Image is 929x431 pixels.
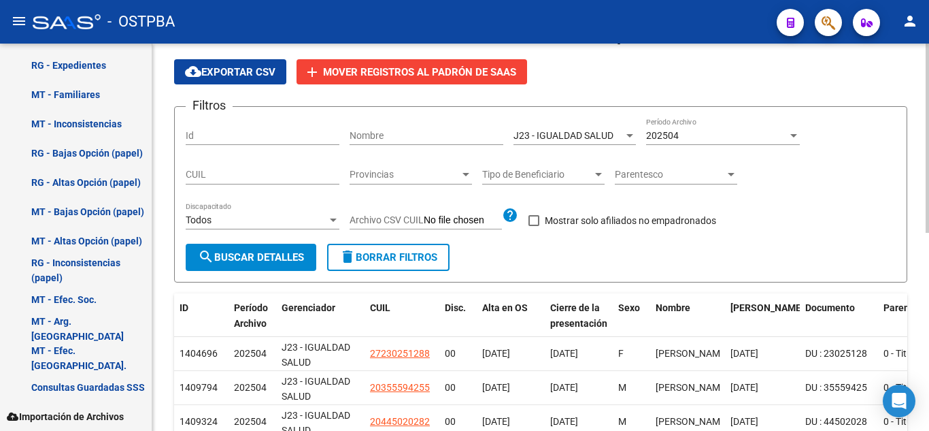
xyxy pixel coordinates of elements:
mat-icon: person [902,13,918,29]
span: DU : 35559425 [805,382,867,393]
mat-icon: search [198,249,214,265]
span: Borrar Filtros [339,251,437,264]
span: [DATE] [730,348,758,359]
span: Sexo [618,302,640,313]
span: [DATE] [730,382,758,393]
span: M [618,416,626,427]
span: [DATE] [482,382,510,393]
span: 20445020282 [370,416,430,427]
mat-icon: cloud_download [185,63,201,80]
span: [PERSON_NAME] [656,416,728,427]
span: Archivo CSV CUIL [350,214,424,225]
span: DU : 44502028 [805,416,867,427]
datatable-header-cell: Alta en OS [477,293,545,338]
span: Parentesco [615,169,725,180]
span: Alta en OS [482,302,528,313]
mat-icon: delete [339,249,356,265]
button: Mover registros al PADRÓN de SAAS [297,59,527,84]
span: 27230251288 [370,348,430,359]
span: Cierre de la presentación [550,302,607,329]
span: J23 - IGUALDAD SALUD [282,376,350,402]
mat-icon: menu [11,13,27,29]
div: Open Intercom Messenger [883,385,915,417]
span: 1409324 [180,416,218,427]
span: [DATE] [550,348,578,359]
span: [PERSON_NAME] [656,348,728,359]
span: 1409794 [180,382,218,393]
div: 00 [445,380,471,396]
datatable-header-cell: Gerenciador [276,293,365,338]
span: ID [180,302,188,313]
span: [DATE] [550,382,578,393]
span: Provincias [350,169,460,180]
datatable-header-cell: Disc. [439,293,477,338]
span: 0 - Titular [883,382,923,393]
span: - OSTPBA [107,7,175,37]
span: Nombre [656,302,690,313]
datatable-header-cell: Período Archivo [229,293,276,338]
span: F [618,348,624,359]
span: J23 - IGUALDAD SALUD [282,342,350,368]
button: Buscar Detalles [186,244,316,271]
span: [DATE] [550,416,578,427]
h3: Filtros [186,96,233,115]
span: DU : 23025128 [805,348,867,359]
span: 1404696 [180,348,218,359]
button: Exportar CSV [174,59,286,84]
datatable-header-cell: Sexo [613,293,650,338]
span: Mostrar solo afiliados no empadronados [545,212,716,229]
span: 202504 [234,416,267,427]
span: Importación de Archivos [7,409,124,424]
span: [PERSON_NAME]. [730,302,807,313]
span: 202504 [646,130,679,141]
span: Gerenciador [282,302,335,313]
datatable-header-cell: ID [174,293,229,338]
span: 202504 [234,348,267,359]
span: Período Archivo [234,302,268,329]
input: Archivo CSV CUIL [424,214,502,227]
span: Documento [805,302,855,313]
button: Borrar Filtros [327,244,450,271]
span: 20355594255 [370,382,430,393]
div: 00 [445,414,471,430]
span: [DATE] [482,416,510,427]
span: [PERSON_NAME] [656,382,728,393]
span: CUIL [370,302,390,313]
span: Exportar CSV [185,66,275,78]
span: M [618,382,626,393]
span: Tipo de Beneficiario [482,169,592,180]
datatable-header-cell: CUIL [365,293,439,338]
span: Buscar Detalles [198,251,304,264]
span: Mover registros al PADRÓN de SAAS [323,66,516,78]
span: 0 - Titular [883,348,923,359]
span: 0 - Titular [883,416,923,427]
span: 202504 [234,382,267,393]
div: 00 [445,346,471,362]
datatable-header-cell: Cierre de la presentación [545,293,613,338]
datatable-header-cell: Fecha Nac. [725,293,800,338]
span: Disc. [445,302,466,313]
mat-icon: add [304,64,320,80]
span: [DATE] [730,416,758,427]
span: Todos [186,214,212,225]
datatable-header-cell: Nombre [650,293,725,338]
span: [DATE] [482,348,510,359]
datatable-header-cell: Documento [800,293,878,338]
span: J23 - IGUALDAD SALUD [513,130,613,141]
mat-icon: help [502,207,518,223]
